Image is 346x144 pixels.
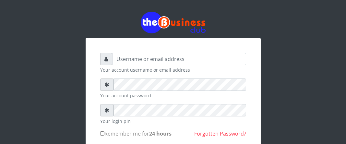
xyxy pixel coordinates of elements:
[100,66,246,73] small: Your account username or email address
[100,130,172,138] label: Remember me for
[100,131,104,136] input: Remember me for24 hours
[100,92,246,99] small: Your account password
[194,130,246,137] a: Forgotten Password?
[100,118,246,125] small: Your login pin
[149,130,172,137] b: 24 hours
[112,53,246,65] input: Username or email address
